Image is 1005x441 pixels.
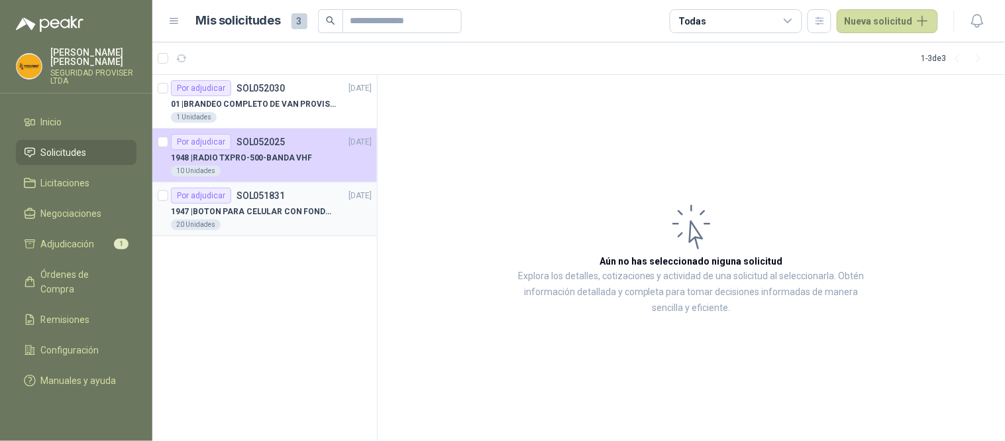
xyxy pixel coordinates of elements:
[171,206,336,218] p: 1947 | BOTON PARA CELULAR CON FONDO AMARILLO
[291,13,307,29] span: 3
[837,9,938,33] button: Nueva solicitud
[16,262,136,302] a: Órdenes de Compra
[17,54,42,79] img: Company Logo
[16,140,136,165] a: Solicitudes
[16,231,136,257] a: Adjudicación1
[237,84,285,93] p: SOL052030
[41,206,102,221] span: Negociaciones
[152,129,377,182] a: Por adjudicarSOL052025[DATE] 1948 |RADIO TXPRO-500-BANDA VHF10 Unidades
[349,190,372,202] p: [DATE]
[41,115,62,129] span: Inicio
[196,11,281,31] h1: Mis solicitudes
[326,16,335,25] span: search
[510,269,873,316] p: Explora los detalles, cotizaciones y actividad de una solicitud al seleccionarla. Obtén informaci...
[171,166,221,176] div: 10 Unidades
[171,188,231,204] div: Por adjudicar
[678,14,706,29] div: Todas
[171,112,217,123] div: 1 Unidades
[41,145,87,160] span: Solicitudes
[171,152,312,164] p: 1948 | RADIO TXPRO-500-BANDA VHF
[171,80,231,96] div: Por adjudicar
[41,176,90,190] span: Licitaciones
[16,338,136,363] a: Configuración
[16,201,136,226] a: Negociaciones
[237,137,285,147] p: SOL052025
[16,307,136,332] a: Remisiones
[50,48,136,66] p: [PERSON_NAME] [PERSON_NAME]
[41,267,124,296] span: Órdenes de Compra
[41,237,95,251] span: Adjudicación
[237,191,285,200] p: SOL051831
[41,373,117,388] span: Manuales y ayuda
[922,48,989,69] div: 1 - 3 de 3
[16,368,136,393] a: Manuales y ayuda
[16,109,136,135] a: Inicio
[349,136,372,149] p: [DATE]
[41,343,99,357] span: Configuración
[349,82,372,95] p: [DATE]
[171,98,336,111] p: 01 | BRANDEO COMPLETO DE VAN PROVISER
[50,69,136,85] p: SEGURIDAD PROVISER LTDA
[171,220,221,230] div: 20 Unidades
[600,254,783,269] h3: Aún no has seleccionado niguna solicitud
[152,182,377,236] a: Por adjudicarSOL051831[DATE] 1947 |BOTON PARA CELULAR CON FONDO AMARILLO20 Unidades
[114,239,129,249] span: 1
[171,134,231,150] div: Por adjudicar
[16,16,83,32] img: Logo peakr
[16,170,136,196] a: Licitaciones
[41,312,90,327] span: Remisiones
[152,75,377,129] a: Por adjudicarSOL052030[DATE] 01 |BRANDEO COMPLETO DE VAN PROVISER1 Unidades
